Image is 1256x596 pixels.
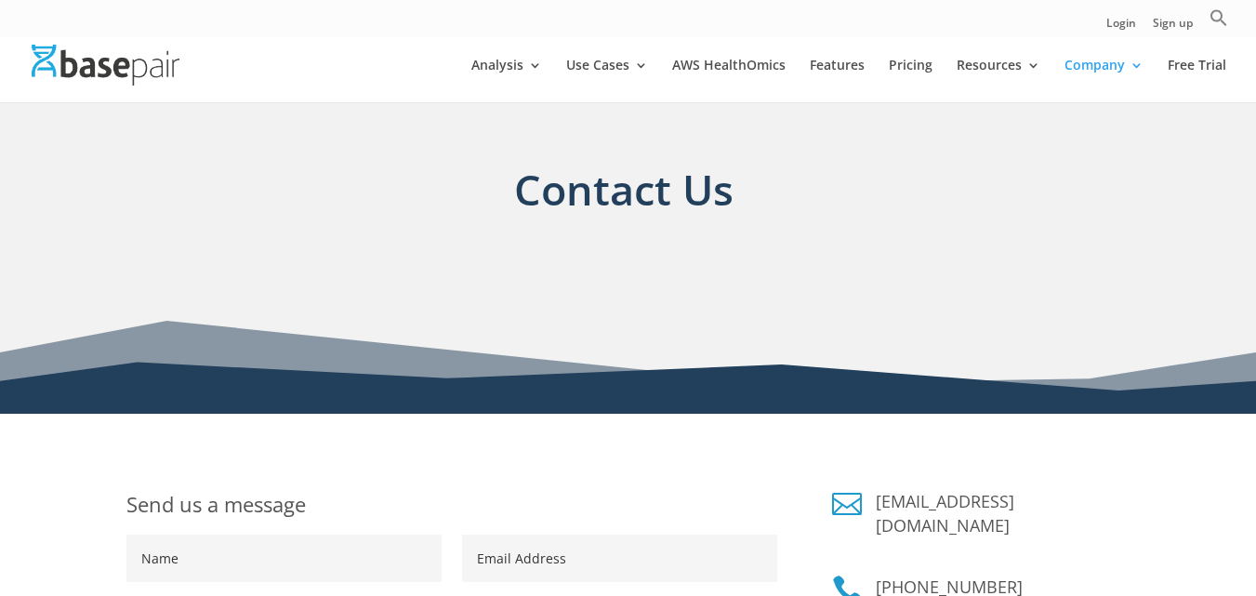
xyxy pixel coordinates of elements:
a: [EMAIL_ADDRESS][DOMAIN_NAME] [876,490,1014,536]
a: Company [1064,59,1144,102]
a: Pricing [889,59,932,102]
a:  [832,489,862,519]
img: Basepair [32,45,179,85]
a: Sign up [1153,18,1193,37]
input: Email Address [462,535,777,582]
h1: Send us a message [126,489,777,535]
a: Analysis [471,59,542,102]
a: Login [1106,18,1136,37]
a: Resources [957,59,1040,102]
a: Features [810,59,865,102]
h1: Contact Us [126,159,1121,249]
a: Use Cases [566,59,648,102]
input: Name [126,535,442,582]
svg: Search [1210,8,1228,27]
a: Search Icon Link [1210,8,1228,37]
a: AWS HealthOmics [672,59,786,102]
a: Free Trial [1168,59,1226,102]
